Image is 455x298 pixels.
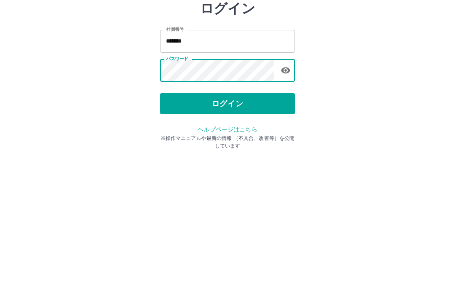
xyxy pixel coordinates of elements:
button: ログイン [160,146,295,167]
p: ※操作マニュアルや最新の情報 （不具合、改善等）を公開しています [160,187,295,202]
label: 社員番号 [166,79,184,85]
h2: ログイン [200,53,255,69]
label: パスワード [166,108,188,115]
a: ヘルプページはこちら [198,179,257,185]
